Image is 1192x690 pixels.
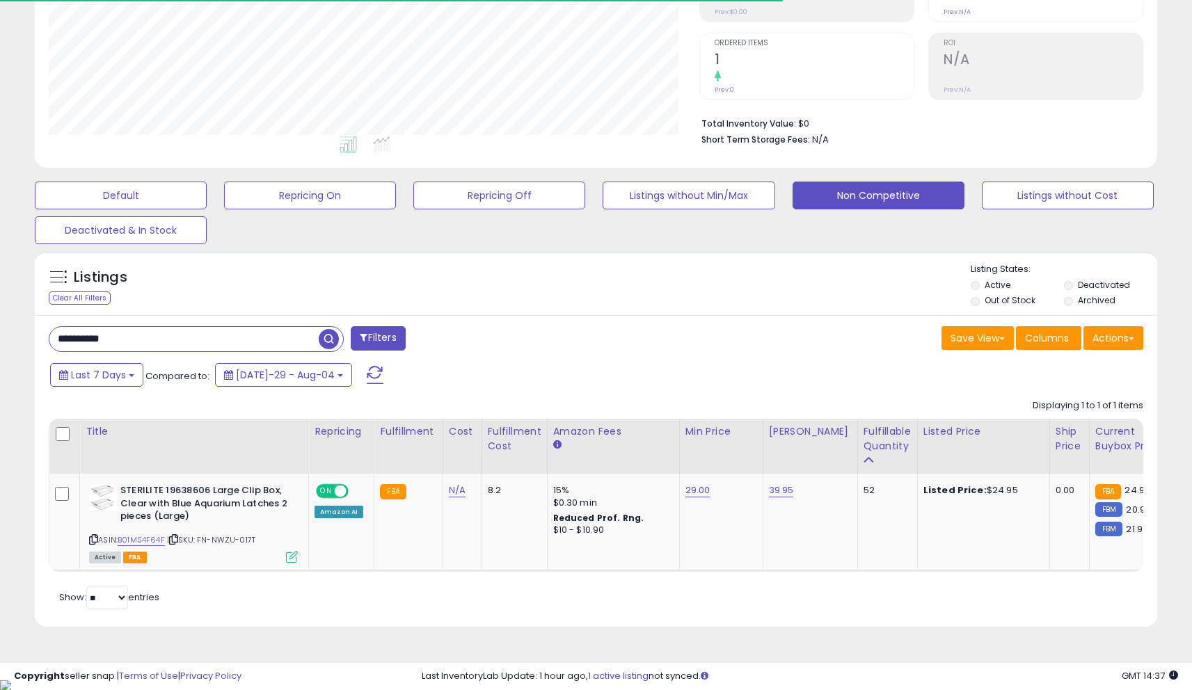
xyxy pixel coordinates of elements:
[1056,424,1083,454] div: Ship Price
[793,182,964,209] button: Non Competitive
[224,182,396,209] button: Repricing On
[180,669,241,682] a: Privacy Policy
[1083,326,1143,350] button: Actions
[553,484,669,497] div: 15%
[923,483,987,497] b: Listed Price:
[701,134,810,145] b: Short Term Storage Fees:
[1016,326,1081,350] button: Columns
[1056,484,1079,497] div: 0.00
[35,216,207,244] button: Deactivated & In Stock
[1033,399,1143,412] div: Displaying 1 to 1 of 1 items
[553,424,674,439] div: Amazon Fees
[553,512,644,524] b: Reduced Prof. Rng.
[1078,294,1115,306] label: Archived
[488,484,537,497] div: 8.2
[351,326,405,351] button: Filters
[769,424,852,439] div: [PERSON_NAME]
[715,40,914,47] span: Ordered Items
[685,483,710,497] a: 29.00
[923,484,1039,497] div: $24.95
[864,484,907,497] div: 52
[701,118,796,129] b: Total Inventory Value:
[944,51,1143,70] h2: N/A
[1095,484,1121,499] small: FBA
[120,484,289,527] b: STERILITE 19638606 Large Clip Box, Clear with Blue Aquarium Latches 2 pieces (Large)
[86,424,303,439] div: Title
[715,8,747,16] small: Prev: $0.00
[71,368,126,382] span: Last 7 Days
[74,268,127,287] h5: Listings
[1095,424,1167,454] div: Current Buybox Price
[553,497,669,509] div: $0.30 min
[488,424,541,454] div: Fulfillment Cost
[236,368,335,382] span: [DATE]-29 - Aug-04
[812,133,829,146] span: N/A
[944,86,971,94] small: Prev: N/A
[315,506,363,518] div: Amazon AI
[1095,522,1122,536] small: FBM
[985,279,1010,291] label: Active
[14,670,241,683] div: seller snap | |
[971,263,1157,276] p: Listing States:
[59,591,159,604] span: Show: entries
[89,484,117,511] img: 31fOchuYqEL._SL40_.jpg
[1125,483,1150,497] span: 24.95
[380,484,406,499] small: FBA
[413,182,585,209] button: Repricing Off
[123,552,147,563] span: FBA
[317,486,335,497] span: ON
[553,439,562,451] small: Amazon Fees.
[864,424,912,454] div: Fulfillable Quantity
[982,182,1154,209] button: Listings without Cost
[49,291,111,305] div: Clear All Filters
[923,424,1044,439] div: Listed Price
[315,424,368,439] div: Repricing
[167,534,255,545] span: | SKU: FN-NWZU-017T
[944,8,971,16] small: Prev: N/A
[941,326,1014,350] button: Save View
[588,669,649,682] a: 1 active listing
[769,483,794,497] a: 39.95
[944,40,1143,47] span: ROI
[347,486,369,497] span: OFF
[118,534,165,546] a: B01MS4F64F
[1078,279,1130,291] label: Deactivated
[449,424,476,439] div: Cost
[14,669,65,682] strong: Copyright
[685,424,757,439] div: Min Price
[715,51,914,70] h2: 1
[1025,331,1069,345] span: Columns
[1126,503,1152,516] span: 20.94
[119,669,178,682] a: Terms of Use
[1095,502,1122,517] small: FBM
[603,182,774,209] button: Listings without Min/Max
[1126,522,1148,536] span: 21.99
[715,86,734,94] small: Prev: 0
[35,182,207,209] button: Default
[553,524,669,536] div: $10 - $10.90
[89,552,121,563] span: All listings currently available for purchase on Amazon
[50,363,143,387] button: Last 7 Days
[985,294,1035,306] label: Out of Stock
[380,424,436,439] div: Fulfillment
[145,369,209,383] span: Compared to:
[449,483,466,497] a: N/A
[89,484,298,561] div: ASIN:
[701,114,1133,131] li: $0
[1122,669,1178,682] span: 2025-08-13 14:37 GMT
[422,670,1178,683] div: Last InventoryLab Update: 1 hour ago, not synced.
[215,363,352,387] button: [DATE]-29 - Aug-04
